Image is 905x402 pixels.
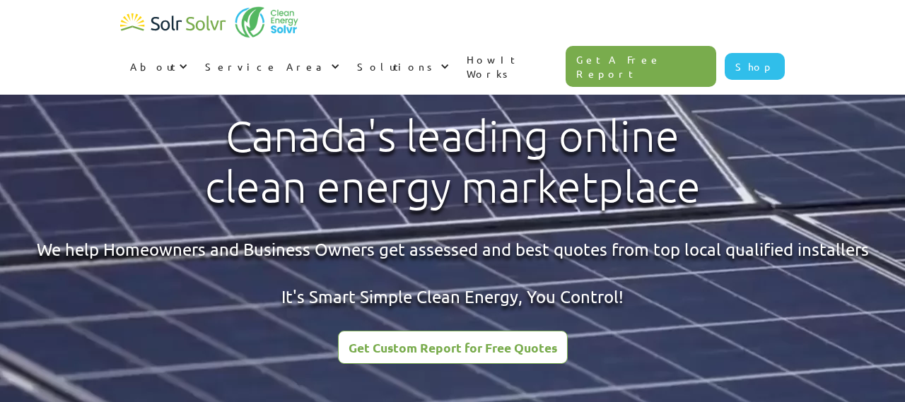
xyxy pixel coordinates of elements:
[195,45,347,88] div: Service Area
[130,59,175,73] div: About
[349,341,557,354] div: Get Custom Report for Free Quotes
[205,59,327,73] div: Service Area
[37,237,869,309] div: We help Homeowners and Business Owners get assessed and best quotes from top local qualified inst...
[347,45,457,88] div: Solutions
[193,111,713,213] h1: Canada's leading online clean energy marketplace
[120,45,195,88] div: About
[725,53,785,80] a: Shop
[457,38,566,95] a: How It Works
[566,46,717,87] a: Get A Free Report
[357,59,437,73] div: Solutions
[338,331,568,364] a: Get Custom Report for Free Quotes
